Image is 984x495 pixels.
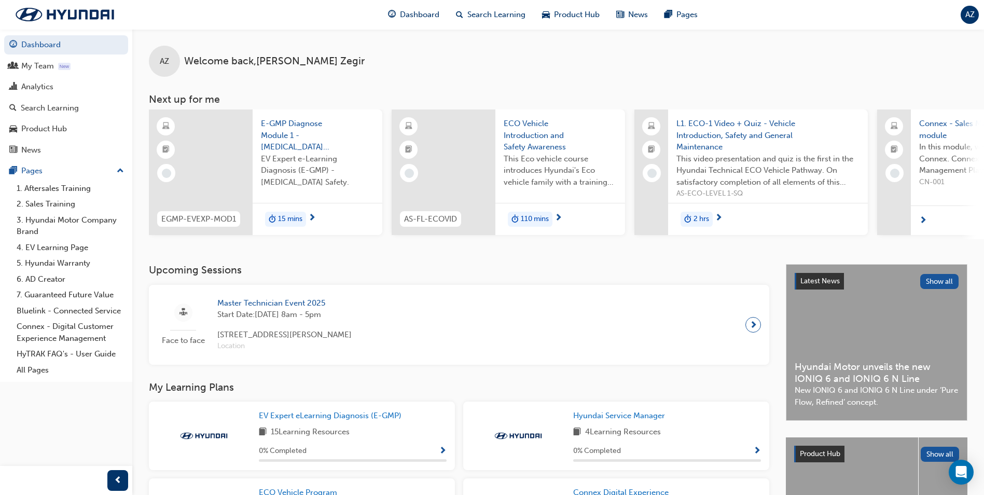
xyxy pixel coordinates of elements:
a: EV Expert eLearning Diagnosis (E-GMP) [259,410,406,422]
span: next-icon [919,216,927,226]
span: Show Progress [439,447,447,456]
span: Product Hub [554,9,600,21]
span: 110 mins [521,213,549,225]
span: news-icon [9,146,17,155]
span: 2 hrs [694,213,709,225]
div: Pages [21,165,43,177]
a: Latest NewsShow allHyundai Motor unveils the new IONIQ 6 and IONIQ 6 N LineNew IONIQ 6 and IONIQ ... [786,264,967,421]
a: My Team [4,57,128,76]
a: Hyundai Service Manager [573,410,669,422]
span: Hyundai Service Manager [573,411,665,420]
span: ECO Vehicle Introduction and Safety Awareness [504,118,617,153]
span: learningRecordVerb_NONE-icon [405,169,414,178]
span: pages-icon [664,8,672,21]
span: Search Learning [467,9,525,21]
a: L1. ECO-1 Video + Quiz - Vehicle Introduction, Safety and General MaintenanceThis video presentat... [634,109,868,235]
div: Tooltip anchor [56,61,73,72]
span: Latest News [800,277,840,285]
span: L1. ECO-1 Video + Quiz - Vehicle Introduction, Safety and General Maintenance [676,118,860,153]
span: laptop-icon [648,120,655,133]
span: next-icon [715,214,723,223]
span: duration-icon [684,213,691,226]
img: Trak [490,431,547,441]
a: News [4,141,128,160]
span: AZ [160,56,169,67]
img: Trak [5,4,124,25]
a: HyTRAK FAQ's - User Guide [12,346,128,362]
span: search-icon [9,104,17,113]
span: sessionType_FACE_TO_FACE-icon [179,306,187,319]
span: duration-icon [511,213,519,226]
a: EGMP-EVEXP-MOD1E-GMP Diagnose Module 1 - [MEDICAL_DATA] SafetyEV Expert e-Learning Diagnosis (E-G... [149,109,382,235]
a: All Pages [12,362,128,378]
a: 4. EV Learning Page [12,240,128,256]
span: car-icon [542,8,550,21]
a: 6. AD Creator [12,271,128,287]
span: next-icon [750,318,757,332]
span: news-icon [616,8,624,21]
a: AS-FL-ECOVIDECO Vehicle Introduction and Safety AwarenessThis Eco vehicle course introduces Hyund... [392,109,625,235]
button: Show all [921,447,960,462]
div: My Team [21,60,54,72]
span: learningRecordVerb_NONE-icon [162,169,171,178]
span: booktick-icon [648,143,655,157]
span: guage-icon [9,40,17,50]
span: 15 mins [278,213,302,225]
span: EGMP-EVEXP-MOD1 [161,213,236,225]
span: News [628,9,648,21]
button: AZ [961,6,979,24]
button: Show Progress [753,445,761,458]
span: learningRecordVerb_NONE-icon [890,169,899,178]
a: search-iconSearch Learning [448,4,534,25]
span: Pages [676,9,698,21]
span: [STREET_ADDRESS][PERSON_NAME] [217,329,352,341]
span: This Eco vehicle course introduces Hyundai's Eco vehicle family with a training video presentatio... [504,153,617,188]
a: 1. Aftersales Training [12,181,128,197]
a: Product HubShow all [794,446,959,462]
span: laptop-icon [891,120,898,133]
span: Hyundai Motor unveils the new IONIQ 6 and IONIQ 6 N Line [795,361,959,384]
div: Open Intercom Messenger [949,460,974,485]
span: booktick-icon [405,143,412,157]
span: Face to face [157,335,209,347]
span: 0 % Completed [259,445,307,457]
a: Bluelink - Connected Service [12,303,128,319]
a: Search Learning [4,99,128,118]
span: New IONIQ 6 and IONIQ 6 N Line under ‘Pure Flow, Refined’ concept. [795,384,959,408]
a: guage-iconDashboard [380,4,448,25]
span: learningResourceType_ELEARNING-icon [405,120,412,133]
h3: My Learning Plans [149,381,769,393]
span: booktick-icon [162,143,170,157]
span: AS-FL-ECOVID [404,213,457,225]
div: News [21,144,41,156]
span: duration-icon [269,213,276,226]
span: learningRecordVerb_NONE-icon [647,169,657,178]
span: 0 % Completed [573,445,621,457]
span: Product Hub [800,449,840,458]
a: car-iconProduct Hub [534,4,608,25]
span: AS-ECO-LEVEL 1-SQ [676,188,860,200]
button: Pages [4,161,128,181]
h3: Next up for me [132,93,984,105]
span: book-icon [259,426,267,439]
span: next-icon [555,214,562,223]
span: up-icon [117,164,124,178]
span: learningResourceType_ELEARNING-icon [162,120,170,133]
span: 4 Learning Resources [585,426,661,439]
a: 5. Hyundai Warranty [12,255,128,271]
a: Connex - Digital Customer Experience Management [12,319,128,346]
span: search-icon [456,8,463,21]
span: chart-icon [9,82,17,92]
span: booktick-icon [891,143,898,157]
span: E-GMP Diagnose Module 1 - [MEDICAL_DATA] Safety [261,118,374,153]
span: This video presentation and quiz is the first in the Hyundai Technical ECO Vehicle Pathway. On sa... [676,153,860,188]
span: EV Expert e-Learning Diagnosis (E-GMP) - [MEDICAL_DATA] Safety. [261,153,374,188]
span: EV Expert eLearning Diagnosis (E-GMP) [259,411,401,420]
a: Product Hub [4,119,128,139]
a: Analytics [4,77,128,97]
div: Search Learning [21,102,79,114]
span: car-icon [9,125,17,134]
img: Trak [175,431,232,441]
span: Dashboard [400,9,439,21]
